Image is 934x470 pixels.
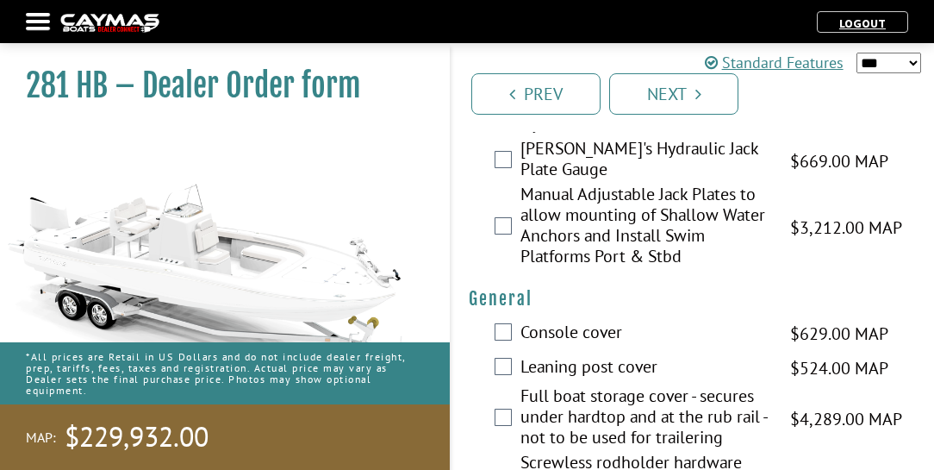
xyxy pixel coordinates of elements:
label: Full boat storage cover - secures under hardtop and at the rub rail - not to be used for trailering [520,385,769,452]
span: $524.00 MAP [790,355,888,381]
h1: 281 HB – Dealer Order form [26,66,407,105]
span: $629.00 MAP [790,321,888,347]
span: $4,289.00 MAP [790,406,902,432]
ul: Pagination [467,71,934,115]
a: Prev [471,73,601,115]
span: $229,932.00 [65,419,209,455]
img: caymas-dealer-connect-2ed40d3bc7270c1d8d7ffb4b79bf05adc795679939227970def78ec6f6c03838.gif [60,14,159,32]
a: Next [609,73,738,115]
label: Leaning post cover [520,356,769,381]
a: Standard Features [705,51,844,74]
span: $3,212.00 MAP [790,215,902,241]
a: Logout [831,16,894,31]
span: $669.00 MAP [790,148,888,174]
label: Manual Adjustable Jack Plates to allow mounting of Shallow Water Anchors and Install Swim Platfor... [520,184,769,271]
label: [PERSON_NAME]'s Hydraulic Jack Plate Gauge [520,138,769,184]
p: *All prices are Retail in US Dollars and do not include dealer freight, prep, tariffs, fees, taxe... [26,342,424,405]
h4: General [469,288,917,310]
span: MAP: [26,429,56,447]
label: Console cover [520,322,769,347]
